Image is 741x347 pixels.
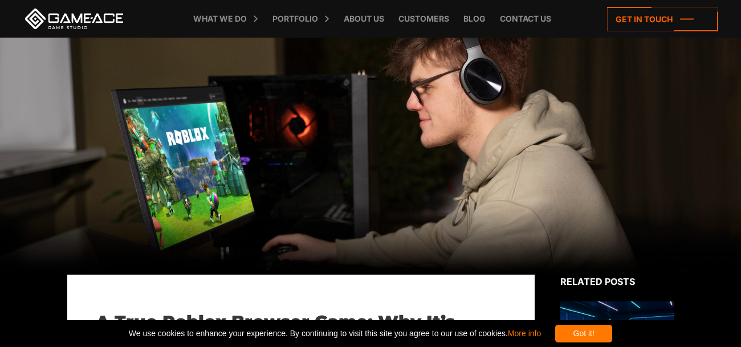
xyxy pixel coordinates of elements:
span: We use cookies to enhance your experience. By continuing to visit this site you agree to our use ... [129,325,541,342]
div: Got it! [555,325,612,342]
a: Get in touch [607,7,718,31]
div: Related posts [560,275,674,288]
a: More info [508,329,541,338]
